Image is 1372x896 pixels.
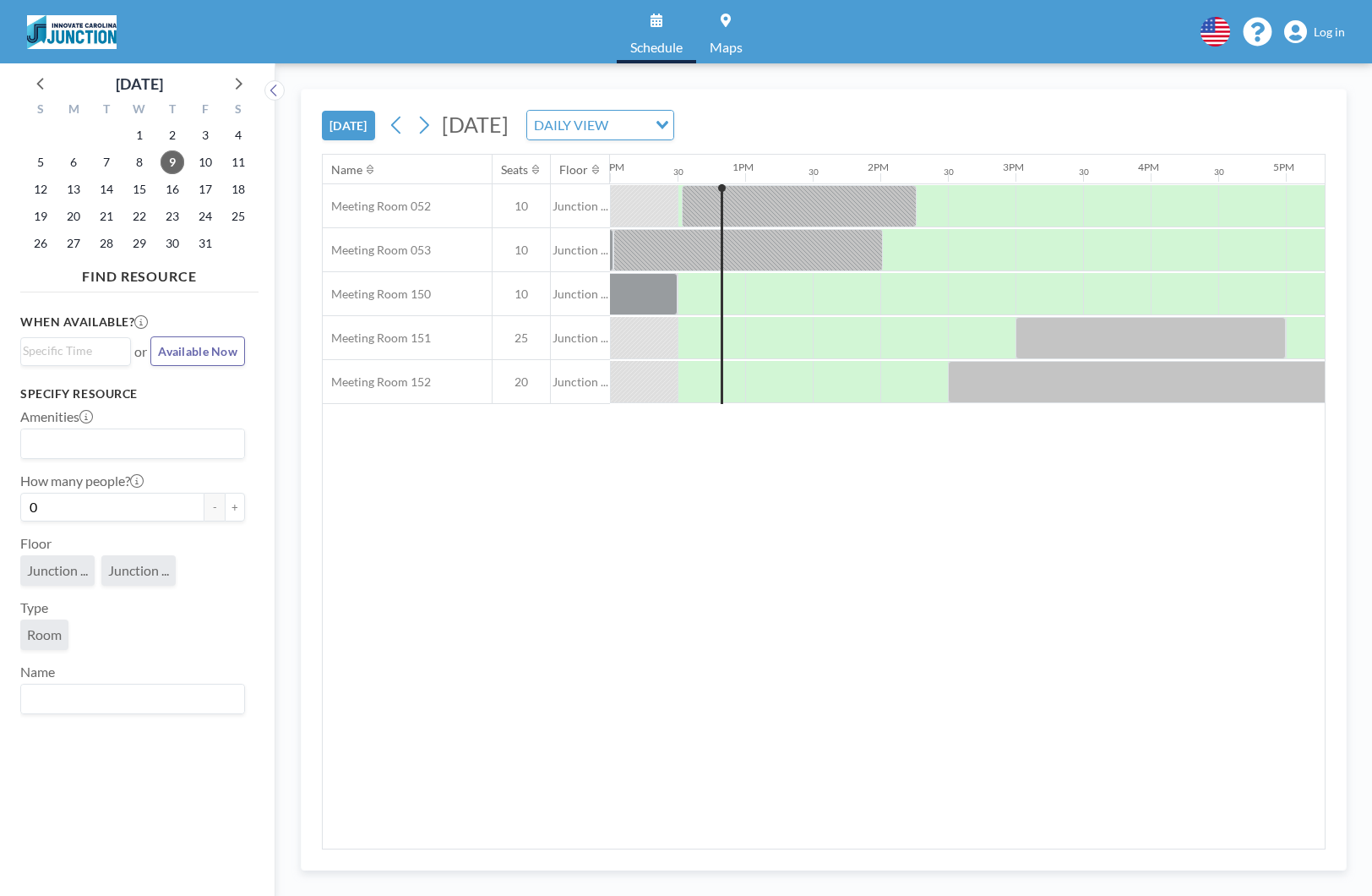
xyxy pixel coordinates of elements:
div: T [90,100,123,122]
span: Sunday, October 5, 2025 [29,150,52,174]
span: Junction ... [551,243,610,258]
span: Room [27,626,62,642]
span: Log in [1314,25,1345,40]
div: Search for option [21,429,244,458]
span: Wednesday, October 22, 2025 [128,205,151,228]
div: 30 [808,167,819,178]
h4: FIND RESOURCE [20,261,259,285]
span: Friday, October 10, 2025 [193,150,217,174]
input: Search for option [23,433,235,455]
div: M [57,100,90,122]
span: Tuesday, October 21, 2025 [95,205,118,228]
div: Name [331,162,362,178]
div: W [123,100,156,122]
label: Amenities [20,408,93,425]
span: Saturday, October 4, 2025 [226,123,250,147]
span: Saturday, October 11, 2025 [226,150,250,174]
span: Meeting Room 053 [323,243,431,258]
span: Thursday, October 30, 2025 [161,232,184,255]
input: Search for option [23,688,235,710]
span: 10 [493,287,550,302]
div: 30 [944,167,954,178]
div: Floor [559,162,588,178]
div: F [188,100,221,122]
span: Sunday, October 19, 2025 [29,205,52,228]
span: Thursday, October 2, 2025 [161,123,184,147]
div: 2PM [868,161,889,173]
span: DAILY VIEW [531,114,612,136]
span: 25 [493,331,550,346]
span: Thursday, October 9, 2025 [161,150,184,174]
div: Search for option [527,111,673,139]
div: 4PM [1138,161,1159,173]
span: Friday, October 17, 2025 [193,178,217,201]
h3: Specify resource [20,386,245,402]
span: Maps [710,41,743,54]
span: Tuesday, October 28, 2025 [95,232,118,255]
span: Thursday, October 23, 2025 [161,205,184,228]
button: [DATE] [322,111,375,140]
span: Friday, October 24, 2025 [193,205,217,228]
div: 30 [1079,167,1089,178]
span: Junction ... [551,287,610,302]
span: [DATE] [442,112,509,137]
button: Available Now [150,336,245,366]
span: Saturday, October 18, 2025 [226,178,250,201]
span: Monday, October 27, 2025 [62,232,85,255]
label: Name [20,664,55,680]
div: 30 [673,167,683,178]
span: Thursday, October 16, 2025 [161,178,184,201]
span: Tuesday, October 14, 2025 [95,178,118,201]
div: 5PM [1273,161,1294,173]
span: or [134,343,147,360]
img: organization-logo [27,15,117,49]
span: Wednesday, October 8, 2025 [128,150,151,174]
input: Search for option [23,341,121,360]
div: S [221,100,254,122]
span: Wednesday, October 15, 2025 [128,178,151,201]
button: + [225,493,245,522]
div: 12PM [597,161,624,173]
label: Type [20,599,48,616]
label: How many people? [20,473,144,489]
span: Schedule [630,41,683,54]
span: Meeting Room 150 [323,287,431,302]
div: T [155,100,188,122]
span: Junction ... [551,331,610,346]
div: Seats [501,162,528,178]
span: Junction ... [108,562,169,578]
span: Junction ... [551,199,610,214]
span: Wednesday, October 29, 2025 [128,232,151,255]
span: 20 [493,374,550,390]
span: Monday, October 6, 2025 [62,150,85,174]
div: 1PM [732,161,754,173]
span: Monday, October 13, 2025 [62,178,85,201]
div: Search for option [21,338,130,363]
div: [DATE] [116,72,163,96]
span: Junction ... [551,374,610,390]
span: 10 [493,243,550,258]
div: 30 [1214,167,1224,178]
span: Meeting Room 151 [323,331,431,346]
span: Wednesday, October 1, 2025 [128,123,151,147]
span: Saturday, October 25, 2025 [226,205,250,228]
label: Floor [20,535,52,552]
input: Search for option [613,114,645,136]
div: S [24,100,57,122]
div: 3PM [1003,161,1024,173]
span: Monday, October 20, 2025 [62,205,85,228]
span: 10 [493,199,550,214]
span: Friday, October 3, 2025 [193,123,217,147]
span: Meeting Room 052 [323,199,431,214]
span: Tuesday, October 7, 2025 [95,150,118,174]
div: Search for option [21,685,244,713]
span: Sunday, October 12, 2025 [29,178,52,201]
span: Sunday, October 26, 2025 [29,232,52,255]
span: Friday, October 31, 2025 [193,232,217,255]
button: - [204,493,225,522]
span: Junction ... [27,562,88,578]
span: Meeting Room 152 [323,374,431,390]
a: Log in [1284,20,1345,44]
span: Available Now [158,344,237,358]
